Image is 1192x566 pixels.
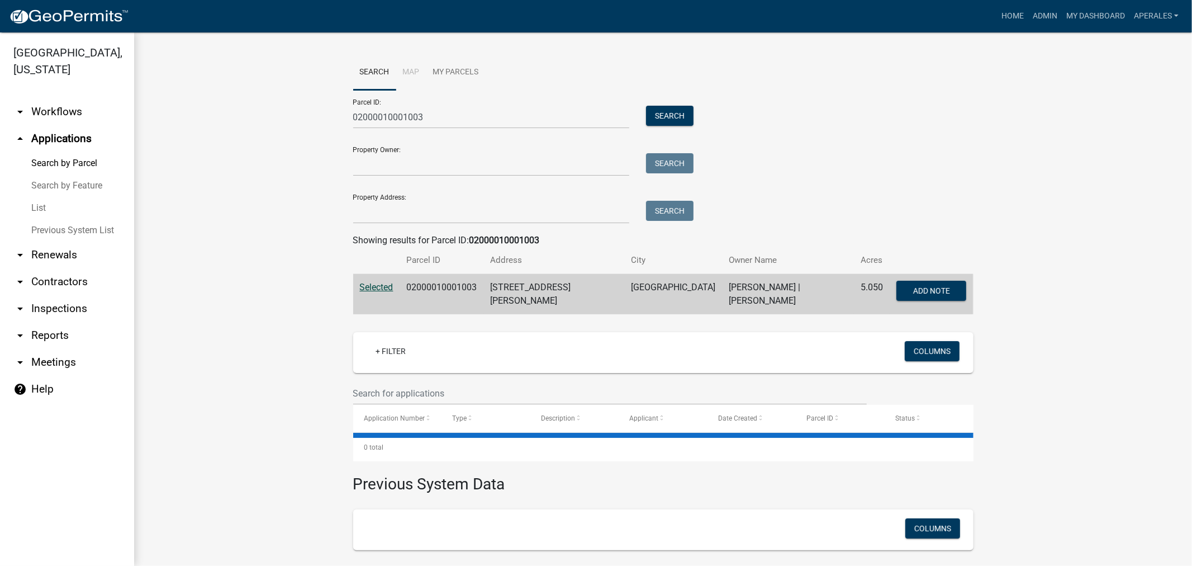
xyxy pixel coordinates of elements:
[530,405,619,432] datatable-header-cell: Description
[13,248,27,262] i: arrow_drop_down
[896,281,966,301] button: Add Note
[722,274,854,315] td: [PERSON_NAME] | [PERSON_NAME]
[364,414,425,422] span: Application Number
[854,274,890,315] td: 5.050
[353,382,867,405] input: Search for applications
[854,247,890,273] th: Acres
[353,405,442,432] datatable-header-cell: Application Number
[796,405,885,432] datatable-header-cell: Parcel ID
[624,247,722,273] th: City
[13,105,27,119] i: arrow_drop_down
[997,6,1028,27] a: Home
[629,414,658,422] span: Applicant
[1062,6,1129,27] a: My Dashboard
[353,461,973,496] h3: Previous System Data
[913,286,950,295] span: Add Note
[367,341,415,361] a: + Filter
[905,341,960,361] button: Columns
[619,405,707,432] datatable-header-cell: Applicant
[646,201,694,221] button: Search
[13,383,27,396] i: help
[885,405,973,432] datatable-header-cell: Status
[353,55,396,91] a: Search
[646,106,694,126] button: Search
[13,329,27,342] i: arrow_drop_down
[13,302,27,315] i: arrow_drop_down
[541,414,575,422] span: Description
[646,153,694,173] button: Search
[469,235,540,246] strong: 02000010001003
[718,414,757,422] span: Date Created
[400,247,484,273] th: Parcel ID
[1028,6,1062,27] a: Admin
[441,405,530,432] datatable-header-cell: Type
[353,234,973,247] div: Showing results for Parcel ID:
[426,55,486,91] a: My Parcels
[360,282,393,293] a: Selected
[400,274,484,315] td: 02000010001003
[707,405,796,432] datatable-header-cell: Date Created
[484,247,625,273] th: Address
[624,274,722,315] td: [GEOGRAPHIC_DATA]
[895,414,915,422] span: Status
[484,274,625,315] td: [STREET_ADDRESS][PERSON_NAME]
[452,414,467,422] span: Type
[905,518,960,539] button: Columns
[13,275,27,289] i: arrow_drop_down
[13,132,27,145] i: arrow_drop_up
[353,433,973,461] div: 0 total
[1129,6,1183,27] a: aperales
[807,414,834,422] span: Parcel ID
[13,356,27,369] i: arrow_drop_down
[722,247,854,273] th: Owner Name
